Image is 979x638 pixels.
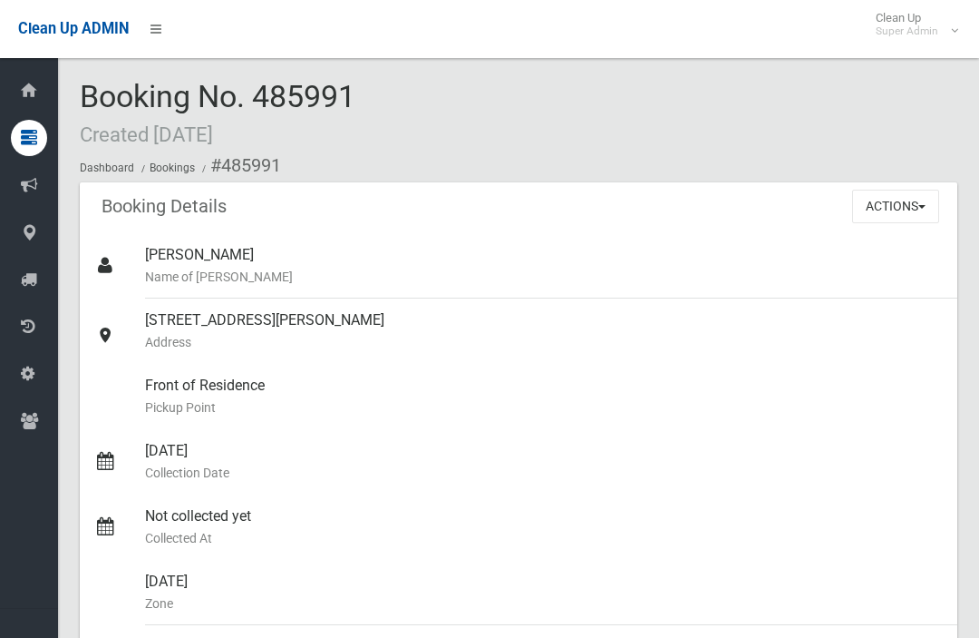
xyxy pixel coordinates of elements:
[145,527,943,549] small: Collected At
[145,462,943,484] small: Collection Date
[145,429,943,495] div: [DATE]
[18,20,129,37] span: Clean Up ADMIN
[867,11,956,38] span: Clean Up
[852,190,939,223] button: Actions
[145,299,943,364] div: [STREET_ADDRESS][PERSON_NAME]
[80,189,248,224] header: Booking Details
[145,593,943,614] small: Zone
[145,233,943,299] div: [PERSON_NAME]
[145,495,943,560] div: Not collected yet
[198,149,281,182] li: #485991
[145,397,943,418] small: Pickup Point
[145,266,943,288] small: Name of [PERSON_NAME]
[145,364,943,429] div: Front of Residence
[876,25,938,38] small: Super Admin
[80,162,134,174] a: Dashboard
[145,331,943,353] small: Address
[145,560,943,625] div: [DATE]
[80,123,213,146] small: Created [DATE]
[80,78,355,149] span: Booking No. 485991
[150,162,195,174] a: Bookings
